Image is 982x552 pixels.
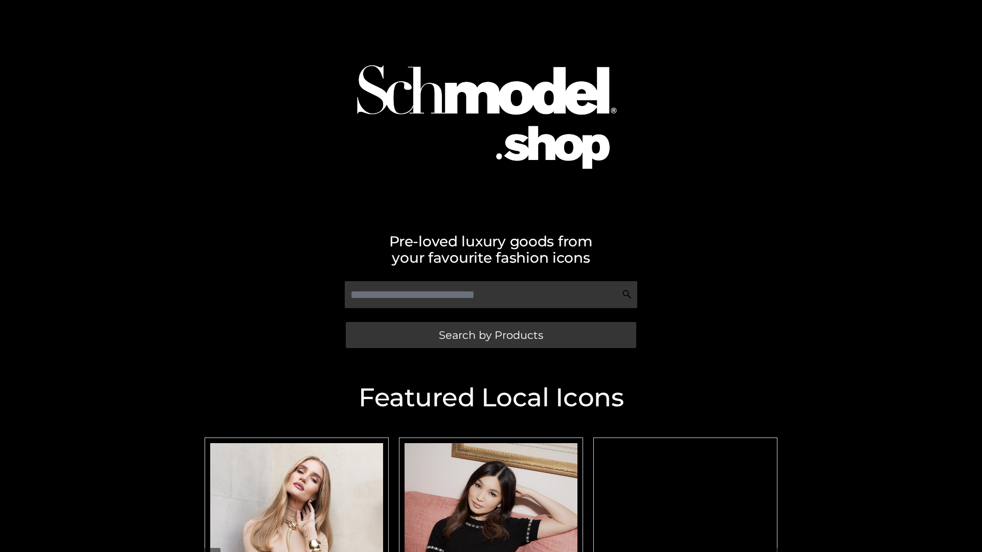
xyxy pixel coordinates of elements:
[199,385,783,410] h2: Featured Local Icons​
[199,233,783,266] h2: Pre-loved luxury goods from your favourite fashion icons
[439,330,543,340] span: Search by Products
[346,322,636,348] a: Search by Products
[622,289,632,300] img: Search Icon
